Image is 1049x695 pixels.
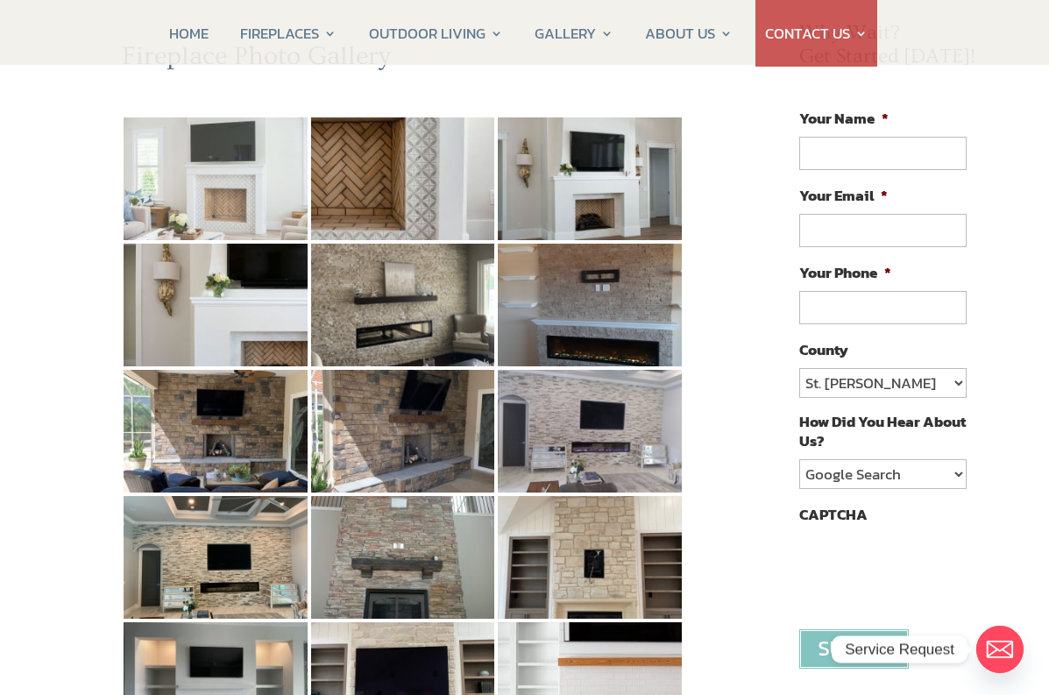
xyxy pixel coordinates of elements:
img: 6 [498,244,682,366]
img: 3 [498,117,682,240]
label: County [799,340,848,359]
img: 5 [311,244,495,366]
img: 12 [498,496,682,619]
label: How Did You Hear About Us? [799,412,966,450]
label: Your Phone [799,263,891,282]
label: CAPTCHA [799,505,868,524]
img: 4 [124,244,308,366]
label: Your Email [799,186,888,205]
img: 1 [124,117,308,240]
img: 8 [311,370,495,493]
label: Your Name [799,109,889,128]
img: 2 [311,117,495,240]
a: Email [976,626,1024,673]
img: 10 [124,496,308,619]
img: 7 [124,370,308,493]
img: 11 [311,496,495,619]
img: 9 [498,370,682,493]
input: Submit [799,629,909,669]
